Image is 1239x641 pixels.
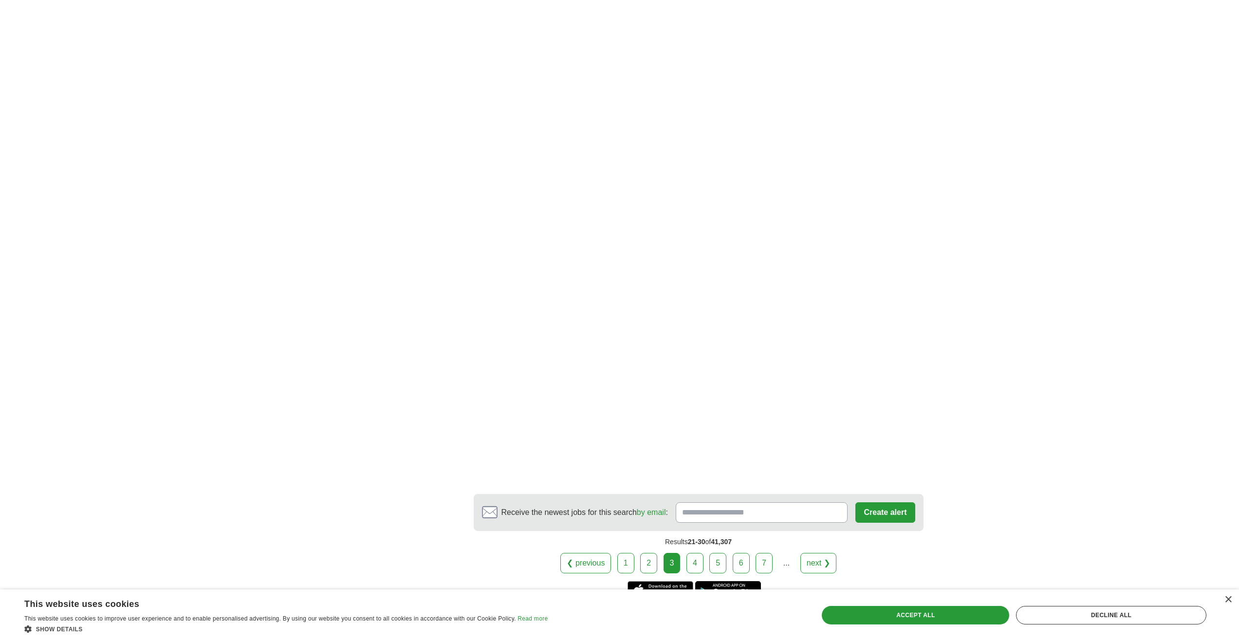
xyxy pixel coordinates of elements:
a: Get the iPhone app [628,581,693,601]
span: This website uses cookies to improve user experience and to enable personalised advertising. By u... [24,615,516,622]
div: Show details [24,624,548,634]
div: Accept all [822,606,1009,624]
a: 2 [640,553,657,573]
a: 7 [756,553,773,573]
a: 1 [617,553,634,573]
button: Create alert [855,502,915,523]
a: ❮ previous [560,553,611,573]
div: Results of [474,531,924,553]
span: 21-30 [688,538,705,546]
span: Show details [36,626,83,633]
a: 6 [733,553,750,573]
a: Read more, opens a new window [518,615,548,622]
a: Get the Android app [695,581,761,601]
div: ... [777,553,796,573]
div: Decline all [1016,606,1206,624]
a: next ❯ [800,553,836,573]
div: 3 [664,553,681,573]
a: 5 [709,553,726,573]
a: 4 [686,553,703,573]
span: 41,307 [711,538,732,546]
a: by email [637,508,666,516]
span: Receive the newest jobs for this search : [501,507,668,518]
div: Close [1224,596,1232,604]
div: This website uses cookies [24,595,523,610]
